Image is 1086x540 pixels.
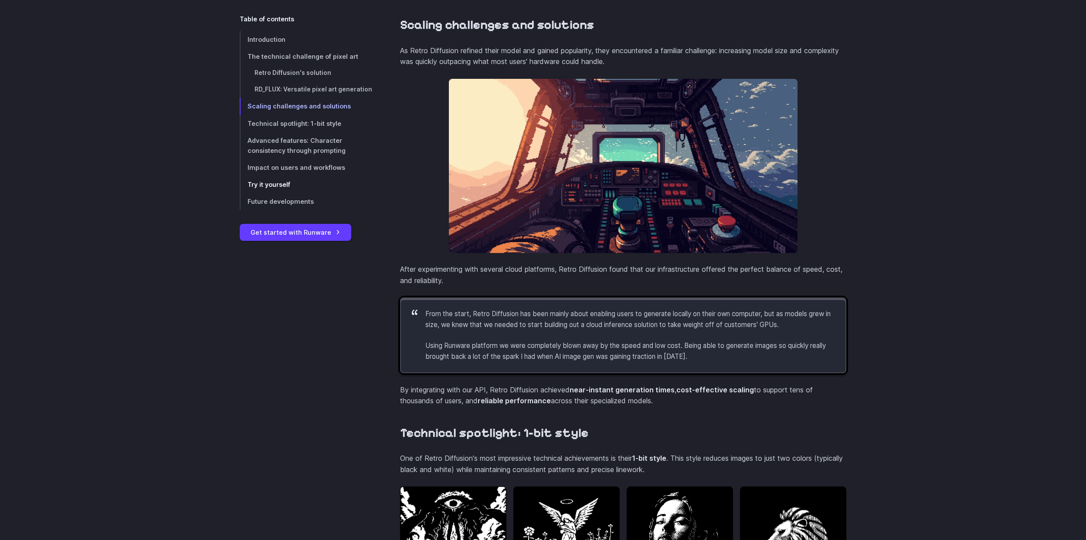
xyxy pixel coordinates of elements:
[240,14,294,24] span: Table of contents
[248,53,358,60] span: The technical challenge of pixel art
[248,137,346,154] span: Advanced features: Character consistency through prompting
[449,79,798,253] img: a pixel art cockpit view from a spacecraft, showing a vibrant sunset and clouds through the window
[425,309,831,330] p: From the start, Retro Diffusion has been mainly about enabling users to generate locally on their...
[240,48,372,65] a: The technical challenge of pixel art
[240,159,372,176] a: Impact on users and workflows
[248,181,290,188] span: Try it yourself
[400,385,846,407] p: By integrating with our API, Retro Diffusion achieved , to support tens of thousands of users, an...
[255,69,331,76] span: Retro Diffusion's solution
[240,193,372,210] a: Future developments
[240,132,372,159] a: Advanced features: Character consistency through prompting
[570,385,675,394] strong: near-instant generation times
[240,65,372,81] a: Retro Diffusion's solution
[632,454,666,462] strong: 1-bit style
[248,120,341,127] span: Technical spotlight: 1-bit style
[248,103,351,110] span: Scaling challenges and solutions
[400,17,594,33] a: Scaling challenges and solutions
[255,86,372,93] span: RD_FLUX: Versatile pixel art generation
[400,45,846,67] p: As Retro Diffusion refined their model and gained popularity, they encountered a familiar challen...
[240,176,372,193] a: Try it yourself
[248,164,345,171] span: Impact on users and workflows
[400,453,846,475] p: One of Retro Diffusion's most impressive technical achievements is their . This style reduces ima...
[240,224,351,241] a: Get started with Runware
[425,341,831,362] p: Using Runware platform we were completely blown away by the speed and low cost. Being able to gen...
[400,264,846,286] p: After experimenting with several cloud platforms, Retro Diffusion found that our infrastructure o...
[676,385,754,394] strong: cost-effective scaling
[248,36,285,43] span: Introduction
[478,396,551,405] strong: reliable performance
[240,81,372,98] a: RD_FLUX: Versatile pixel art generation
[240,115,372,132] a: Technical spotlight: 1-bit style
[240,98,372,115] a: Scaling challenges and solutions
[248,198,314,205] span: Future developments
[400,425,588,441] a: Technical spotlight: 1-bit style
[240,31,372,48] a: Introduction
